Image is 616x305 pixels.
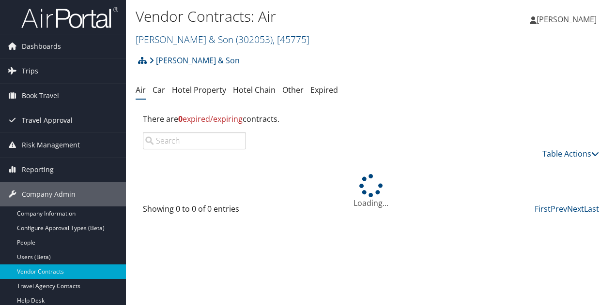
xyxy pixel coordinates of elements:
a: [PERSON_NAME] & Son [136,33,309,46]
input: Search [143,132,246,149]
h1: Vendor Contracts: Air [136,6,449,27]
span: Travel Approval [22,108,73,132]
span: Company Admin [22,182,76,206]
a: Next [567,203,584,214]
span: Reporting [22,158,54,182]
span: Book Travel [22,84,59,108]
a: Expired [310,85,338,95]
strong: 0 [178,114,183,124]
span: [PERSON_NAME] [537,14,597,25]
a: Air [136,85,146,95]
span: Trips [22,59,38,83]
div: Showing 0 to 0 of 0 entries [143,203,246,219]
div: There are contracts. [136,106,606,132]
a: Other [282,85,304,95]
img: airportal-logo.png [21,6,118,29]
span: ( 302053 ) [236,33,273,46]
a: [PERSON_NAME] [530,5,606,34]
div: Loading... [136,174,606,209]
a: Table Actions [542,148,599,159]
a: [PERSON_NAME] & Son [149,51,240,70]
span: Risk Management [22,133,80,157]
a: First [535,203,551,214]
a: Hotel Chain [233,85,276,95]
span: , [ 45775 ] [273,33,309,46]
a: Car [153,85,165,95]
a: Prev [551,203,567,214]
span: Dashboards [22,34,61,58]
a: Last [584,203,599,214]
a: Hotel Property [172,85,226,95]
span: expired/expiring [178,114,243,124]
